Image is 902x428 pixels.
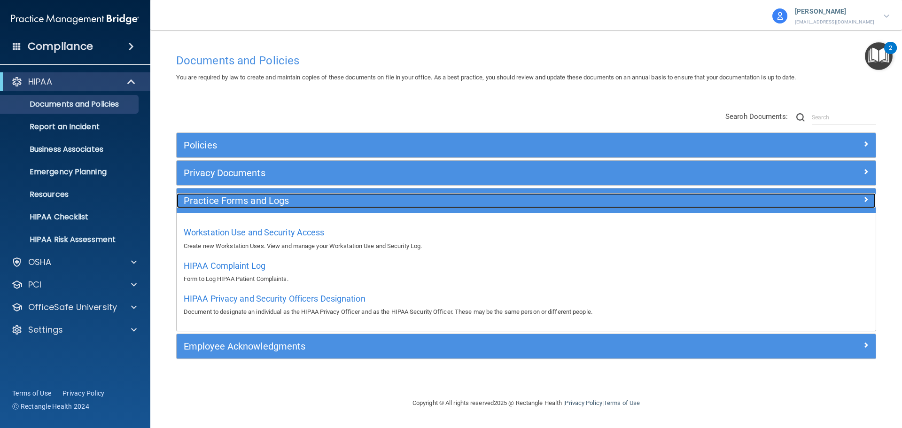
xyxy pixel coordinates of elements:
[6,190,134,199] p: Resources
[796,113,805,122] img: ic-search.3b580494.png
[11,10,139,29] img: PMB logo
[772,8,787,23] img: avatar.17b06cb7.svg
[184,140,694,150] h5: Policies
[6,212,134,222] p: HIPAA Checklist
[184,294,365,303] span: HIPAA Privacy and Security Officers Designation
[184,230,325,237] a: Workstation Use and Security Access
[11,76,136,87] a: HIPAA
[28,76,52,87] p: HIPAA
[184,138,869,153] a: Policies
[12,402,89,411] span: Ⓒ Rectangle Health 2024
[184,261,265,271] span: HIPAA Complaint Log
[889,48,892,60] div: 2
[28,257,52,268] p: OSHA
[6,100,134,109] p: Documents and Policies
[6,235,134,244] p: HIPAA Risk Assessment
[812,110,876,125] input: Search
[176,74,796,81] span: You are required by law to create and maintain copies of these documents on file in your office. ...
[184,227,325,237] span: Workstation Use and Security Access
[184,165,869,180] a: Privacy Documents
[725,112,788,121] span: Search Documents:
[11,257,137,268] a: OSHA
[176,54,876,67] h4: Documents and Policies
[184,195,694,206] h5: Practice Forms and Logs
[11,279,137,290] a: PCI
[6,145,134,154] p: Business Associates
[184,296,365,303] a: HIPAA Privacy and Security Officers Designation
[28,302,117,313] p: OfficeSafe University
[604,399,640,406] a: Terms of Use
[355,388,698,418] div: Copyright © All rights reserved 2025 @ Rectangle Health | |
[28,40,93,53] h4: Compliance
[6,167,134,177] p: Emergency Planning
[28,324,63,335] p: Settings
[11,302,137,313] a: OfficeSafe University
[184,273,869,285] p: Form to Log HIPAA Patient Complaints.
[184,263,265,270] a: HIPAA Complaint Log
[565,399,602,406] a: Privacy Policy
[12,389,51,398] a: Terms of Use
[184,168,694,178] h5: Privacy Documents
[28,279,41,290] p: PCI
[184,306,869,318] p: Document to designate an individual as the HIPAA Privacy Officer and as the HIPAA Security Office...
[884,15,889,18] img: arrow-down.227dba2b.svg
[6,122,134,132] p: Report an Incident
[184,241,869,252] p: Create new Workstation Uses. View and manage your Workstation Use and Security Log.
[184,193,869,208] a: Practice Forms and Logs
[795,18,874,26] p: [EMAIL_ADDRESS][DOMAIN_NAME]
[11,324,137,335] a: Settings
[795,6,874,18] p: [PERSON_NAME]
[865,42,893,70] button: Open Resource Center, 2 new notifications
[62,389,105,398] a: Privacy Policy
[184,339,869,354] a: Employee Acknowledgments
[184,341,694,351] h5: Employee Acknowledgments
